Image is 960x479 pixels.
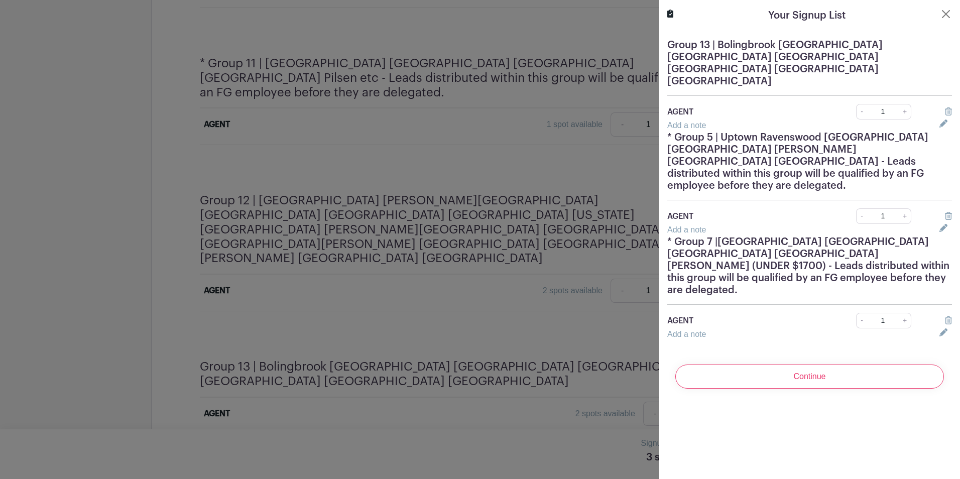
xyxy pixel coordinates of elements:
[856,313,867,328] a: -
[667,236,952,296] h5: * Group 7 |[GEOGRAPHIC_DATA] [GEOGRAPHIC_DATA] [GEOGRAPHIC_DATA] [GEOGRAPHIC_DATA][PERSON_NAME] (...
[667,106,828,118] p: AGENT
[667,330,706,338] a: Add a note
[899,313,911,328] a: +
[940,8,952,20] button: Close
[667,315,828,327] p: AGENT
[667,39,952,87] h5: Group 13 | Bolingbrook [GEOGRAPHIC_DATA] [GEOGRAPHIC_DATA] [GEOGRAPHIC_DATA] [GEOGRAPHIC_DATA] [G...
[768,8,846,23] h5: Your Signup List
[899,208,911,224] a: +
[675,365,944,389] input: Continue
[899,104,911,119] a: +
[667,121,706,130] a: Add a note
[856,104,867,119] a: -
[667,210,828,222] p: AGENT
[667,132,952,192] h5: * Group 5 | Uptown Ravenswood [GEOGRAPHIC_DATA] [GEOGRAPHIC_DATA] [PERSON_NAME][GEOGRAPHIC_DATA] ...
[856,208,867,224] a: -
[667,225,706,234] a: Add a note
